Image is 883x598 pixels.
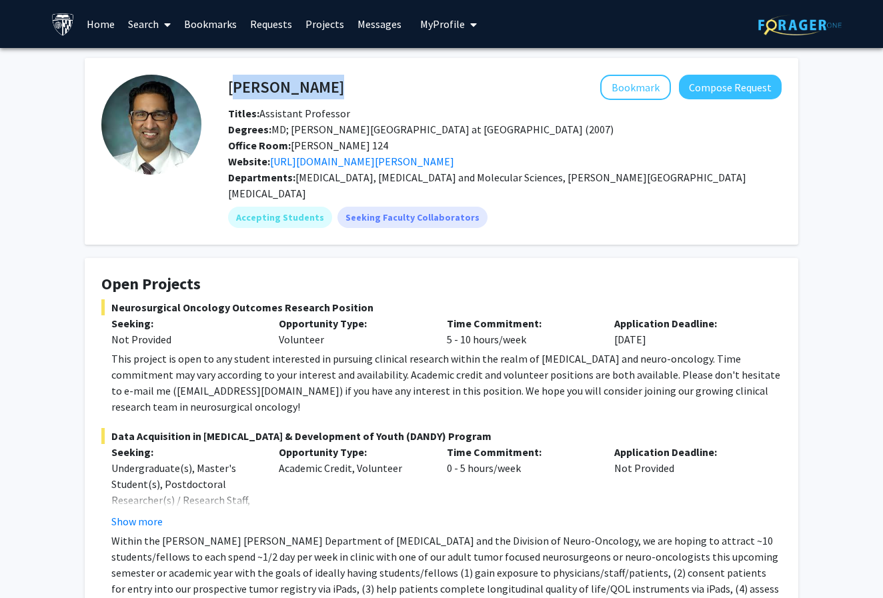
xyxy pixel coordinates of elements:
[447,315,594,331] p: Time Commitment:
[437,315,604,347] div: 5 - 10 hours/week
[228,123,614,136] span: MD; [PERSON_NAME][GEOGRAPHIC_DATA] at [GEOGRAPHIC_DATA] (2007)
[600,75,671,100] button: Add Raj Mukherjee to Bookmarks
[604,444,772,529] div: Not Provided
[279,444,426,460] p: Opportunity Type:
[228,75,344,99] h4: [PERSON_NAME]
[228,171,746,200] span: [MEDICAL_DATA], [MEDICAL_DATA] and Molecular Sciences, [PERSON_NAME][GEOGRAPHIC_DATA][MEDICAL_DATA]
[420,17,465,31] span: My Profile
[228,107,350,120] span: Assistant Professor
[299,1,351,47] a: Projects
[101,75,201,175] img: Profile Picture
[437,444,604,529] div: 0 - 5 hours/week
[243,1,299,47] a: Requests
[111,315,259,331] p: Seeking:
[228,107,259,120] b: Titles:
[228,139,291,152] b: Office Room:
[228,139,388,152] span: [PERSON_NAME] 124
[604,315,772,347] div: [DATE]
[111,444,259,460] p: Seeking:
[111,460,259,540] div: Undergraduate(s), Master's Student(s), Postdoctoral Researcher(s) / Research Staff, Medical Resid...
[228,171,295,184] b: Departments:
[614,444,762,460] p: Application Deadline:
[679,75,782,99] button: Compose Request to Raj Mukherjee
[351,1,408,47] a: Messages
[228,155,270,168] b: Website:
[111,351,782,415] div: This project is open to any student interested in pursuing clinical research within the realm of ...
[111,331,259,347] div: Not Provided
[80,1,121,47] a: Home
[337,207,488,228] mat-chip: Seeking Faculty Collaborators
[758,15,842,35] img: ForagerOne Logo
[269,444,436,529] div: Academic Credit, Volunteer
[228,123,271,136] b: Degrees:
[10,538,57,588] iframe: Chat
[279,315,426,331] p: Opportunity Type:
[228,207,332,228] mat-chip: Accepting Students
[269,315,436,347] div: Volunteer
[614,315,762,331] p: Application Deadline:
[101,299,782,315] span: Neurosurgical Oncology Outcomes Research Position
[101,428,782,444] span: Data Acquisition in [MEDICAL_DATA] & Development of Youth (DANDY) Program
[121,1,177,47] a: Search
[111,513,163,529] button: Show more
[447,444,594,460] p: Time Commitment:
[177,1,243,47] a: Bookmarks
[101,275,782,294] h4: Open Projects
[51,13,75,36] img: Johns Hopkins University Logo
[270,155,454,168] a: Opens in a new tab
